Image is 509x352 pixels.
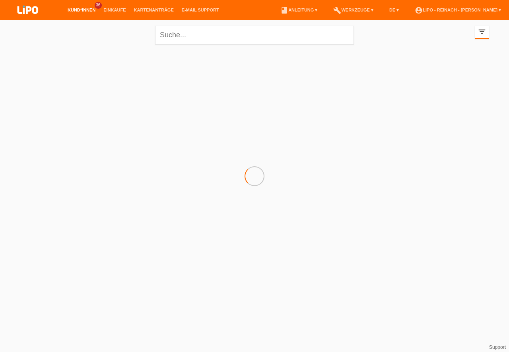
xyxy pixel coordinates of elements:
[489,344,506,350] a: Support
[276,8,321,12] a: bookAnleitung ▾
[178,8,223,12] a: E-Mail Support
[333,6,341,14] i: build
[415,6,423,14] i: account_circle
[411,8,505,12] a: account_circleLIPO - Reinach - [PERSON_NAME] ▾
[478,27,486,36] i: filter_list
[385,8,403,12] a: DE ▾
[155,26,354,44] input: Suche...
[99,8,130,12] a: Einkäufe
[280,6,288,14] i: book
[64,8,99,12] a: Kund*innen
[8,16,48,22] a: LIPO pay
[130,8,178,12] a: Kartenanträge
[329,8,377,12] a: buildWerkzeuge ▾
[95,2,102,9] span: 36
